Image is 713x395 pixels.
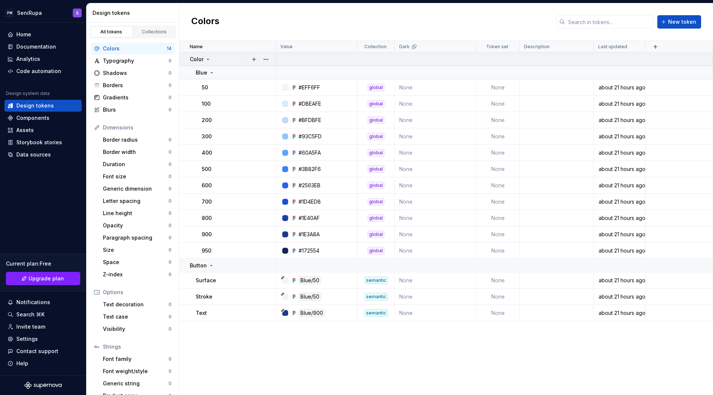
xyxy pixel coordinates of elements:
[395,305,476,321] td: None
[476,210,520,226] td: None
[100,311,175,323] a: Text case0
[92,9,176,17] div: Design tokens
[395,194,476,210] td: None
[299,247,319,254] div: #172554
[399,44,410,50] p: Dark
[100,353,175,365] a: Font family0
[594,198,645,205] div: about 21 hours ago
[103,313,169,320] div: Text case
[368,149,384,157] div: global
[100,378,175,389] a: Generic string0
[17,9,42,17] div: SeniRupa
[202,198,212,205] p: 700
[103,246,169,254] div: Size
[16,348,58,355] div: Contact support
[395,243,476,259] td: None
[103,355,169,363] div: Font family
[91,104,175,116] a: Blurs0
[476,272,520,289] td: None
[16,323,45,330] div: Invite team
[594,247,645,254] div: about 21 hours ago
[100,323,175,335] a: Visibility0
[476,161,520,177] td: None
[169,223,172,228] div: 0
[169,259,172,265] div: 0
[103,271,169,278] div: Z-index
[29,275,64,282] span: Upgrade plan
[16,126,34,134] div: Assets
[202,214,212,222] p: 800
[299,231,320,238] div: #1E3A8A
[202,100,211,108] p: 100
[4,53,82,65] a: Analytics
[364,44,387,50] p: Collection
[103,45,167,52] div: Colors
[169,368,172,374] div: 0
[476,226,520,243] td: None
[169,314,172,320] div: 0
[299,198,321,205] div: #1D4ED8
[100,299,175,310] a: Text decoration0
[395,128,476,145] td: None
[4,100,82,112] a: Design tokens
[395,79,476,96] td: None
[100,365,175,377] a: Font weight/style0
[103,94,169,101] div: Gradients
[476,79,520,96] td: None
[395,145,476,161] td: None
[476,112,520,128] td: None
[103,222,169,229] div: Opacity
[103,57,169,65] div: Typography
[103,234,169,241] div: Paragraph spacing
[16,43,56,50] div: Documentation
[4,358,82,369] button: Help
[100,195,175,207] a: Letter spacing0
[4,321,82,333] a: Invite team
[5,9,14,17] div: PW
[91,55,175,67] a: Typography0
[594,182,645,189] div: about 21 hours ago
[169,174,172,180] div: 0
[368,133,384,140] div: global
[299,165,321,173] div: #3B82F6
[368,100,384,108] div: global
[594,116,645,124] div: about 21 hours ago
[103,289,172,296] div: Options
[299,309,325,317] div: Blue/900
[100,269,175,280] a: Z-index0
[103,343,172,350] div: Strings
[365,277,388,284] div: semantic
[4,41,82,53] a: Documentation
[299,276,321,284] div: Blue/50
[91,67,175,79] a: Shadows0
[476,145,520,161] td: None
[594,231,645,238] div: about 21 hours ago
[524,44,550,50] p: Description
[25,382,62,389] svg: Supernova Logo
[202,231,212,238] p: 900
[169,149,172,155] div: 0
[100,207,175,219] a: Line height0
[103,161,169,168] div: Duration
[6,272,80,285] a: Upgrade plan
[93,29,130,35] div: All tokens
[476,289,520,305] td: None
[4,124,82,136] a: Assets
[4,309,82,320] button: Search ⌘K
[1,5,85,21] button: PWSeniRupaS
[594,100,645,108] div: about 21 hours ago
[299,214,320,222] div: #1E40AF
[103,106,169,113] div: Blurs
[476,128,520,145] td: None
[594,84,645,91] div: about 21 hours ago
[368,247,384,254] div: global
[280,44,293,50] p: Value
[395,112,476,128] td: None
[169,161,172,167] div: 0
[91,79,175,91] a: Borders0
[169,271,172,277] div: 0
[476,194,520,210] td: None
[103,259,169,266] div: Space
[594,277,645,284] div: about 21 hours ago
